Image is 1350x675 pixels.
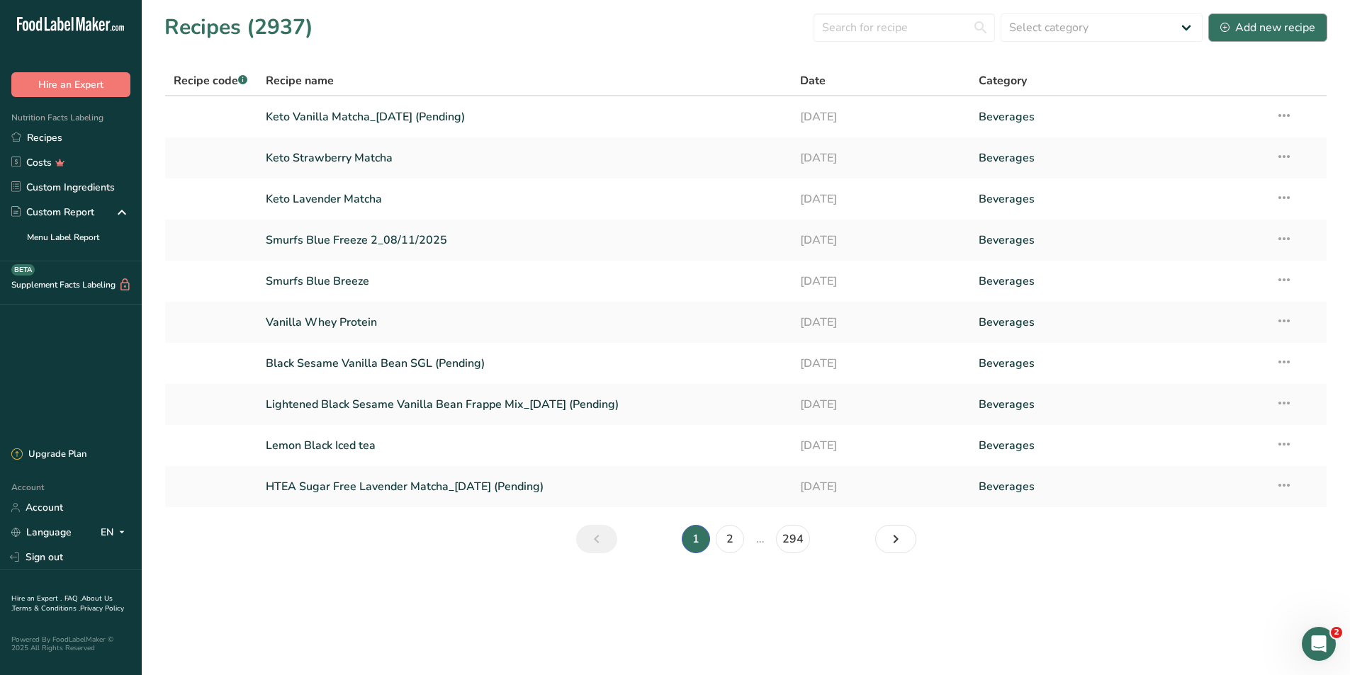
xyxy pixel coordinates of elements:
[266,102,784,132] a: Keto Vanilla Matcha_[DATE] (Pending)
[979,72,1027,89] span: Category
[979,266,1259,296] a: Beverages
[979,307,1259,337] a: Beverages
[266,472,784,501] a: HTEA Sugar Free Lavender Matcha_[DATE] (Pending)
[64,594,81,603] a: FAQ .
[164,11,313,43] h1: Recipes (2937)
[814,13,995,42] input: Search for recipe
[1220,19,1315,36] div: Add new recipe
[11,520,72,545] a: Language
[11,448,86,462] div: Upgrade Plan
[266,390,784,419] a: Lightened Black Sesame Vanilla Bean Frappe Mix_[DATE] (Pending)
[776,525,810,553] a: Page 294.
[1208,13,1327,42] button: Add new recipe
[800,102,962,132] a: [DATE]
[11,594,113,613] a: About Us .
[716,525,744,553] a: Page 2.
[11,594,62,603] a: Hire an Expert .
[12,603,80,613] a: Terms & Conditions .
[11,205,94,220] div: Custom Report
[266,307,784,337] a: Vanilla Whey Protein
[11,635,130,652] div: Powered By FoodLabelMaker © 2025 All Rights Reserved
[800,143,962,173] a: [DATE]
[266,348,784,378] a: Black Sesame Vanilla Bean SGL (Pending)
[979,184,1259,214] a: Beverages
[576,525,617,553] a: Previous page
[979,225,1259,255] a: Beverages
[800,184,962,214] a: [DATE]
[979,431,1259,460] a: Beverages
[979,348,1259,378] a: Beverages
[979,472,1259,501] a: Beverages
[266,143,784,173] a: Keto Strawberry Matcha
[11,72,130,97] button: Hire an Expert
[800,72,826,89] span: Date
[1331,627,1342,638] span: 2
[979,102,1259,132] a: Beverages
[266,431,784,460] a: Lemon Black Iced tea
[1302,627,1336,661] iframe: Intercom live chat
[800,472,962,501] a: [DATE]
[101,524,130,541] div: EN
[266,225,784,255] a: Smurfs Blue Freeze 2_08/11/2025
[174,73,247,89] span: Recipe code
[800,225,962,255] a: [DATE]
[800,348,962,378] a: [DATE]
[979,143,1259,173] a: Beverages
[266,184,784,214] a: Keto Lavender Matcha
[800,266,962,296] a: [DATE]
[800,431,962,460] a: [DATE]
[800,307,962,337] a: [DATE]
[979,390,1259,419] a: Beverages
[11,264,35,276] div: BETA
[80,603,124,613] a: Privacy Policy
[800,390,962,419] a: [DATE]
[266,266,784,296] a: Smurfs Blue Breeze
[266,72,334,89] span: Recipe name
[875,525,916,553] a: Next page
